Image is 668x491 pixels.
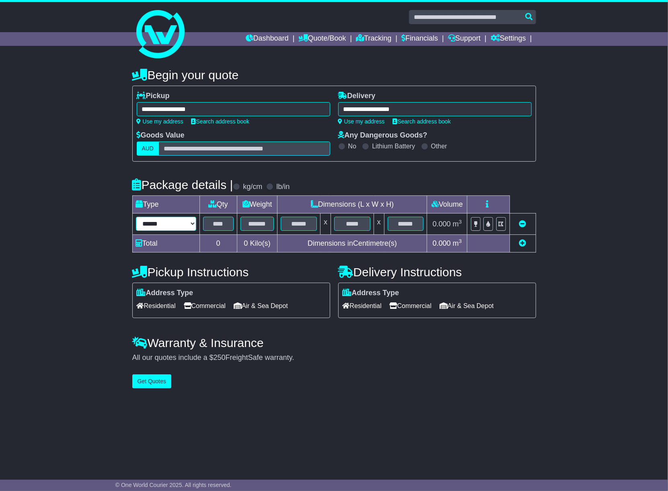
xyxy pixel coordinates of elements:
[393,118,451,125] a: Search address book
[115,482,232,488] span: © One World Courier 2025. All rights reserved.
[390,300,432,312] span: Commercial
[491,32,526,46] a: Settings
[132,336,536,349] h4: Warranty & Insurance
[433,220,451,228] span: 0.000
[374,214,384,235] td: x
[199,235,237,253] td: 0
[132,265,330,279] h4: Pickup Instructions
[132,353,536,362] div: All our quotes include a $ FreightSafe warranty.
[459,219,462,225] sup: 3
[132,196,199,214] td: Type
[519,220,526,228] a: Remove this item
[343,289,399,298] label: Address Type
[191,118,249,125] a: Search address book
[277,235,427,253] td: Dimensions in Centimetre(s)
[433,239,451,247] span: 0.000
[246,32,289,46] a: Dashboard
[137,142,159,156] label: AUD
[448,32,481,46] a: Support
[137,300,176,312] span: Residential
[276,183,290,191] label: lb/in
[132,374,172,388] button: Get Quotes
[137,289,193,298] label: Address Type
[519,239,526,247] a: Add new item
[343,300,382,312] span: Residential
[137,118,183,125] a: Use my address
[338,118,385,125] a: Use my address
[137,92,170,101] label: Pickup
[214,353,226,362] span: 250
[184,300,226,312] span: Commercial
[199,196,237,214] td: Qty
[453,220,462,228] span: m
[338,131,428,140] label: Any Dangerous Goods?
[132,235,199,253] td: Total
[459,238,462,244] sup: 3
[321,214,331,235] td: x
[427,196,467,214] td: Volume
[338,92,376,101] label: Delivery
[234,300,288,312] span: Air & Sea Depot
[356,32,391,46] a: Tracking
[453,239,462,247] span: m
[237,235,277,253] td: Kilo(s)
[244,239,248,247] span: 0
[431,142,447,150] label: Other
[137,131,185,140] label: Goods Value
[401,32,438,46] a: Financials
[243,183,262,191] label: kg/cm
[338,265,536,279] h4: Delivery Instructions
[440,300,494,312] span: Air & Sea Depot
[132,68,536,82] h4: Begin your quote
[372,142,415,150] label: Lithium Battery
[277,196,427,214] td: Dimensions (L x W x H)
[298,32,346,46] a: Quote/Book
[132,178,233,191] h4: Package details |
[237,196,277,214] td: Weight
[348,142,356,150] label: No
